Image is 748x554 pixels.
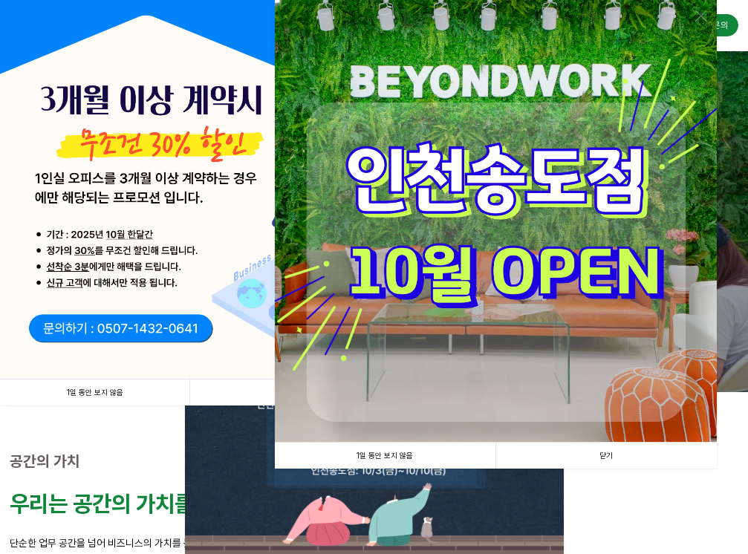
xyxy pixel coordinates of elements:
a: 닫기 [189,379,379,405]
a: 닫기 [495,443,717,469]
p: 단순한 업무 공간을 넘어 비즈니스의 가치를 높이는 영감의 공간을 만듭니다. [10,535,739,552]
a: 1일 동안 보지 않음 [275,443,496,469]
strong: 우리는 공간의 가치를 높입니다. [10,490,282,517]
strong: 공간의 가치 [10,452,80,470]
